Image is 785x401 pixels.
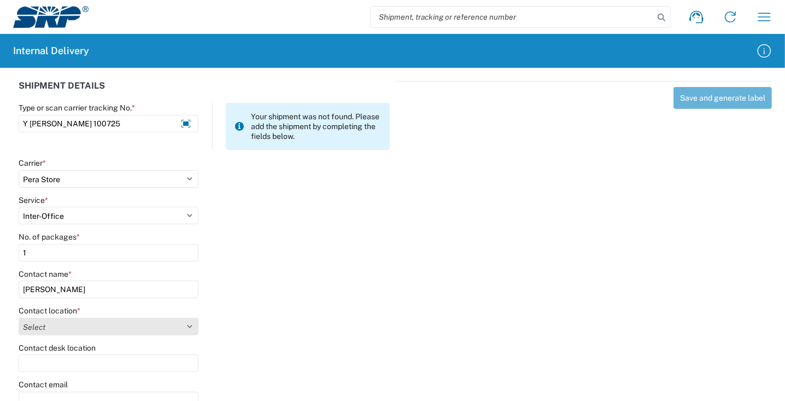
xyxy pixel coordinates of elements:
[19,81,390,103] div: SHIPMENT DETAILS
[19,103,135,113] label: Type or scan carrier tracking No.
[19,195,48,205] label: Service
[371,7,654,27] input: Shipment, tracking or reference number
[19,306,80,316] label: Contact location
[19,269,72,279] label: Contact name
[19,380,68,390] label: Contact email
[251,112,381,141] span: Your shipment was not found. Please add the shipment by completing the fields below.
[13,6,89,28] img: srp
[13,44,89,57] h2: Internal Delivery
[19,158,46,168] label: Carrier
[19,343,96,353] label: Contact desk location
[19,232,80,242] label: No. of packages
